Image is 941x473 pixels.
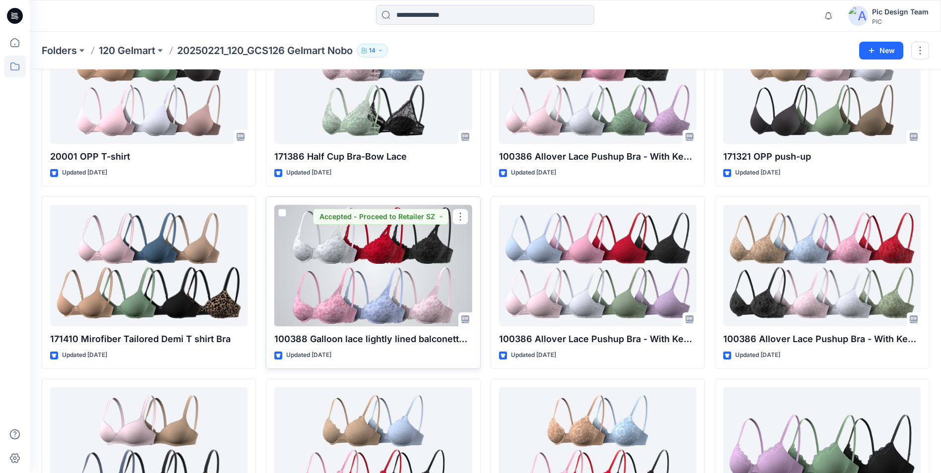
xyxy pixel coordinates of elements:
p: Updated [DATE] [62,168,107,178]
a: 171386 Half Cup Bra-Bow Lace [274,22,472,144]
p: Updated [DATE] [62,350,107,360]
p: Updated [DATE] [511,350,556,360]
p: 100386 Allover Lace Pushup Bra - With Keyhole Regular Foam - V1 LACE [723,332,921,346]
p: 20250221_120_GCS126 Gelmart Nobo [177,44,353,58]
p: Updated [DATE] [735,168,780,178]
p: Updated [DATE] [286,350,331,360]
a: 100386 Allover Lace Pushup Bra - With Keyhole Regular Foam - V2 LACE [499,22,696,144]
p: Updated [DATE] [511,168,556,178]
div: PIC [872,18,929,25]
p: 171386 Half Cup Bra-Bow Lace [274,150,472,164]
button: 14 [357,44,388,58]
button: New [859,42,903,59]
p: 20001 OPP T-shirt [50,150,248,164]
p: 171410 Mirofiber Tailored Demi T shirt Bra [50,332,248,346]
a: Folders [42,44,77,58]
a: 100386 Allover Lace Pushup Bra - With Keyhole Regular Foam - V1 LACE [723,205,921,326]
p: 14 [369,45,376,56]
p: 100388 Galloon lace lightly lined balconette sugarcup [274,332,472,346]
div: Pic Design Team [872,6,929,18]
p: 100386 Allover Lace Pushup Bra - With Keyhole Regular Foam - V2 LACE [499,150,696,164]
p: 100386 Allover Lace Pushup Bra - With Keyhole Regular Foam - V3 LACE [499,332,696,346]
a: 100388 Galloon lace lightly lined balconette sugarcup [274,205,472,326]
a: 100386 Allover Lace Pushup Bra - With Keyhole Regular Foam - V3 LACE [499,205,696,326]
p: 171321 OPP push-up [723,150,921,164]
p: Updated [DATE] [286,168,331,178]
a: 120 Gelmart [99,44,155,58]
a: 171321 OPP push-up [723,22,921,144]
p: Updated [DATE] [735,350,780,360]
img: avatar [848,6,868,26]
a: 20001 OPP T-shirt [50,22,248,144]
a: 171410 Mirofiber Tailored Demi T shirt Bra [50,205,248,326]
